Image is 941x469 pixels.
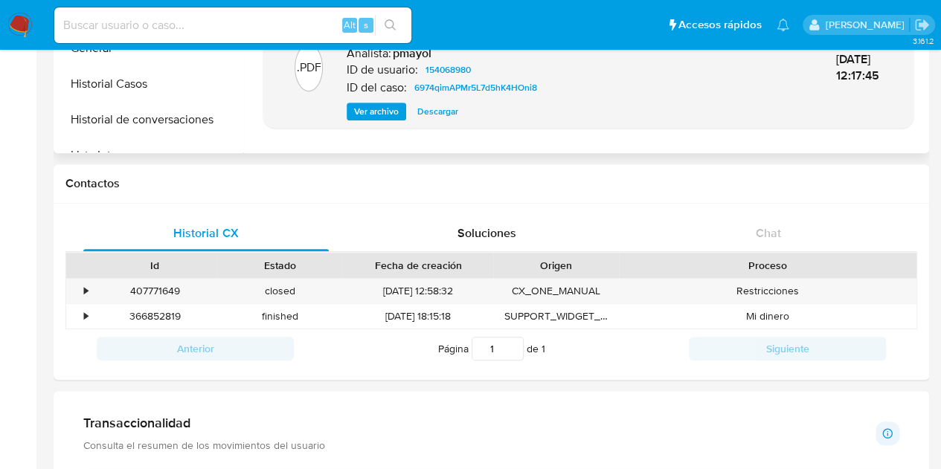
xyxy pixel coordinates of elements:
[420,61,477,79] a: 154068980
[228,258,332,273] div: Estado
[347,46,391,61] p: Analista:
[619,304,916,329] div: Mi dinero
[65,176,917,191] h1: Contactos
[542,341,545,356] span: 1
[619,279,916,303] div: Restricciones
[84,284,88,298] div: •
[347,62,418,77] p: ID de usuario:
[425,61,471,79] span: 154068980
[342,279,493,303] div: [DATE] 12:58:32
[629,258,906,273] div: Proceso
[344,18,356,32] span: Alt
[914,17,930,33] a: Salir
[347,80,407,95] p: ID del caso:
[414,79,537,97] span: 6974qimAPMr5L7d5hK4HOni8
[217,279,342,303] div: closed
[912,35,934,47] span: 3.161.2
[57,102,243,138] button: Historial de conversaciones
[836,51,879,84] span: [DATE] 12:17:45
[438,337,545,360] span: Página de
[217,304,342,329] div: finished
[92,304,217,329] div: 366852819
[493,304,618,329] div: SUPPORT_WIDGET_MP
[375,15,405,36] button: search-icon
[103,258,207,273] div: Id
[689,337,886,360] button: Siguiente
[756,224,781,242] span: Chat
[354,104,399,119] span: Ver archivo
[92,279,217,303] div: 407771649
[54,16,411,35] input: Buscar usuario o caso...
[777,19,789,31] a: Notificaciones
[417,104,458,119] span: Descargar
[825,18,909,32] p: nicolas.fernandezallen@mercadolibre.com
[347,103,406,120] button: Ver archivo
[296,59,321,76] p: .PDF
[410,103,466,120] button: Descargar
[678,17,762,33] span: Accesos rápidos
[342,304,493,329] div: [DATE] 18:15:18
[173,224,238,242] span: Historial CX
[84,309,88,323] div: •
[353,258,483,273] div: Fecha de creación
[493,279,618,303] div: CX_ONE_MANUAL
[97,337,294,360] button: Anterior
[504,258,608,273] div: Origen
[457,224,516,242] span: Soluciones
[393,46,431,61] h6: pmayol
[364,18,368,32] span: s
[57,66,243,102] button: Historial Casos
[408,79,543,97] a: 6974qimAPMr5L7d5hK4HOni8
[57,138,243,173] button: Lista Interna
